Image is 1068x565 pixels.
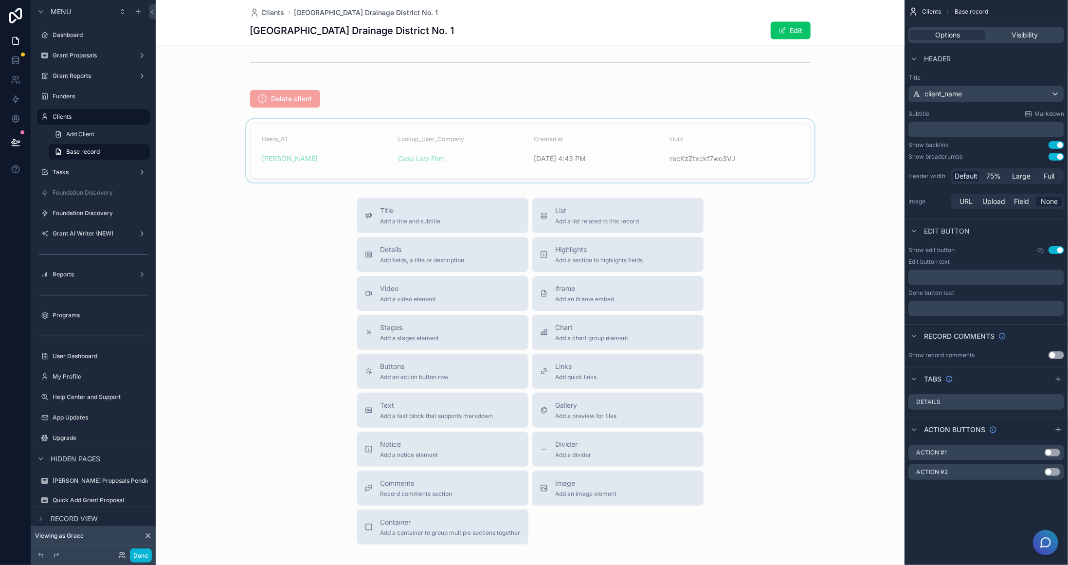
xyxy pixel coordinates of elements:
label: Foundation Discovery [53,209,148,217]
span: Container [380,517,521,527]
a: [GEOGRAPHIC_DATA] Drainage District No. 1 [294,8,438,18]
h1: [GEOGRAPHIC_DATA] Drainage District No. 1 [250,24,454,37]
span: Record comments [924,331,995,341]
span: List [556,206,639,216]
div: Show record comments [908,351,975,359]
span: Markdown [1034,110,1064,118]
button: Edit [771,22,811,39]
button: ListAdd a list related to this record [532,198,704,233]
label: Help Center and Support [53,393,148,401]
span: Full [1044,171,1055,181]
button: NoticeAdd a notice element [357,432,528,467]
div: scrollable content [908,301,1064,316]
label: Subtitle [908,110,929,118]
span: Viewing as Grace [35,532,84,540]
span: None [1041,197,1058,206]
a: Markdown [1025,110,1064,118]
button: DetailsAdd fields, a title or description [357,237,528,272]
span: Notice [380,439,438,449]
span: Options [936,30,960,40]
label: Programs [53,311,148,319]
a: Clients [250,8,285,18]
span: Add quick links [556,373,597,381]
span: Clients [262,8,285,18]
div: Show breadcrumbs [908,153,962,161]
span: Title [380,206,441,216]
button: VideoAdd a video element [357,276,528,311]
a: Add Client [49,127,150,142]
span: Highlights [556,245,643,255]
label: Dashboard [53,31,148,39]
span: Add an image element [556,490,617,498]
label: My Profile [53,373,148,381]
span: Details [380,245,465,255]
button: TextAdd a text block that supports markdown [357,393,528,428]
a: [PERSON_NAME] Proposals Pending Response [37,473,150,489]
span: Image [556,478,617,488]
span: Add a divider [556,451,592,459]
label: Tasks [53,168,134,176]
span: client_name [924,89,962,99]
button: GalleryAdd a preview for files [532,393,704,428]
label: Edit button text [908,258,950,266]
button: ImageAdd an image element [532,471,704,506]
span: Add a preview for files [556,412,617,420]
a: Grant Proposals [37,48,150,63]
span: Header [924,54,951,64]
div: Show backlink [908,141,949,149]
span: Record comments section [380,490,453,498]
span: Add a chart group element [556,334,629,342]
a: Programs [37,308,150,323]
span: Links [556,362,597,371]
a: Foundation Discovery [37,205,150,221]
label: Foundation Discovery [53,189,148,197]
button: client_name [908,86,1064,102]
button: ButtonsAdd an action button row [357,354,528,389]
a: Foundation Discovery [37,185,150,200]
a: Grant AI Writer (NEW) [37,226,150,241]
a: Clients [37,109,150,125]
span: Buttons [380,362,449,371]
label: [PERSON_NAME] Proposals Pending Response [53,477,181,485]
span: Large [1013,171,1031,181]
span: Hidden pages [51,454,100,464]
label: Title [908,74,1064,82]
span: URL [959,197,973,206]
a: App Updates [37,410,150,425]
span: iframe [556,284,615,293]
span: Add a stages element [380,334,439,342]
span: Add a text block that supports markdown [380,412,493,420]
span: Action buttons [924,425,985,435]
label: Image [908,198,947,205]
label: Done button text [908,289,954,297]
a: Grant Reports [37,68,150,84]
span: Menu [51,7,71,17]
label: Funders [53,92,148,100]
a: Reports [37,267,150,282]
a: Tasks [37,164,150,180]
label: App Updates [53,414,148,421]
div: scrollable content [908,270,1064,285]
label: Grant Reports [53,72,134,80]
span: 75% [987,171,1001,181]
button: iframeAdd an iframe embed [532,276,704,311]
label: Details [916,398,941,406]
span: Add an iframe embed [556,295,615,303]
a: Base record [49,144,150,160]
span: Visibility [1012,30,1038,40]
span: Add a container to group multiple sections together [380,529,521,537]
a: My Profile [37,369,150,384]
button: HighlightsAdd a section to highlights fields [532,237,704,272]
button: LinksAdd quick links [532,354,704,389]
label: Grant Proposals [53,52,134,59]
a: Help Center and Support [37,389,150,405]
span: Field [1014,197,1029,206]
label: Action #1 [916,449,947,456]
div: scrollable content [908,122,1064,137]
span: Gallery [556,401,617,410]
button: StagesAdd a stages element [357,315,528,350]
a: Dashboard [37,27,150,43]
button: DividerAdd a divider [532,432,704,467]
label: Upgrade [53,434,148,442]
